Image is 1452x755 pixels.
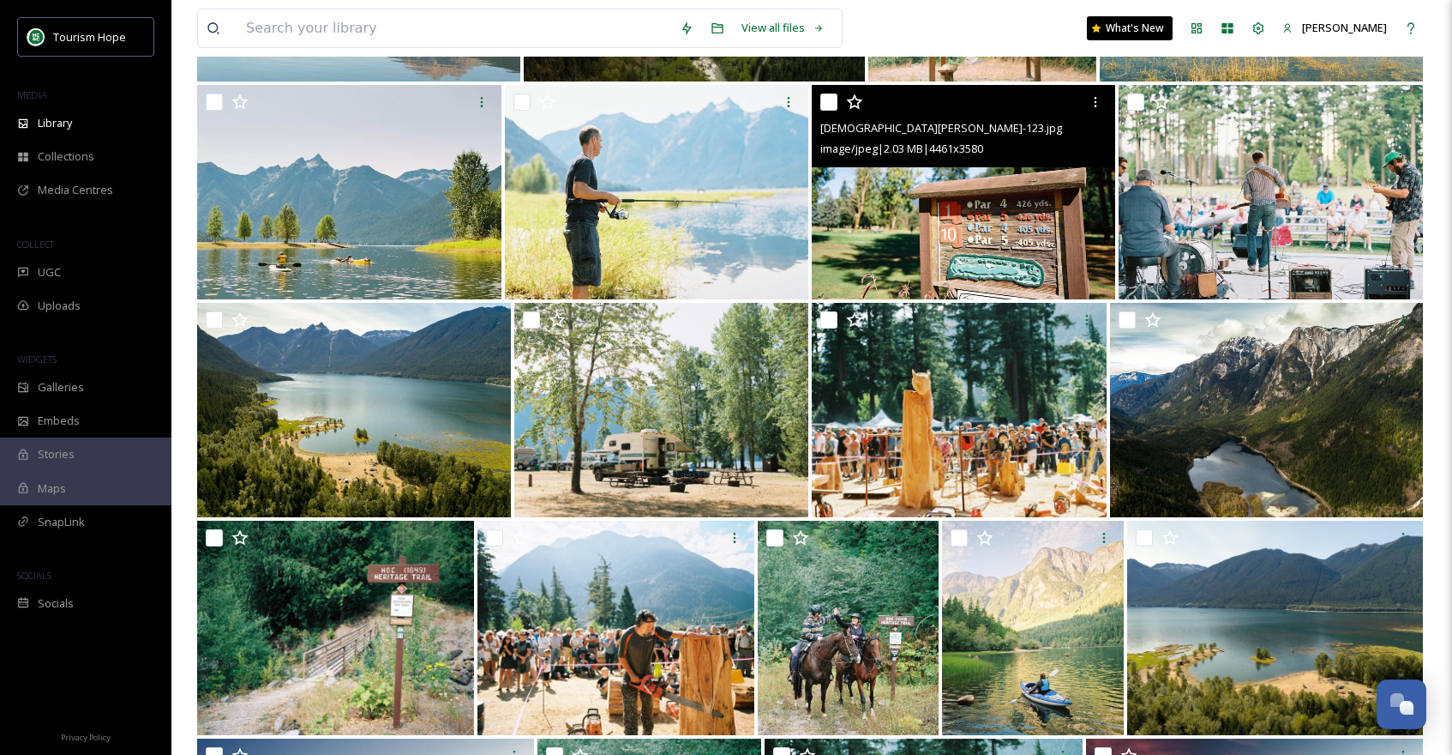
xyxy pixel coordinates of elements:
[38,182,113,198] span: Media Centres
[1087,16,1173,40] a: What's New
[38,148,94,165] span: Collections
[237,9,671,47] input: Search your library
[38,298,81,314] span: Uploads
[1110,303,1423,517] img: Christian Ward-02 - Silver Lake.jpg
[942,521,1124,735] img: Christian Ward-150.jpg
[1377,679,1426,729] button: Open Chat
[17,353,57,365] span: WIDGETS
[197,521,474,735] img: Christian Ward-49.jpg
[38,264,61,281] span: UGC
[17,569,51,582] span: SOCIALS
[61,732,111,743] span: Privacy Policy
[27,28,45,45] img: logo.png
[17,238,54,251] span: COLLECT
[53,29,126,45] span: Tourism Hope
[477,521,754,735] img: Christian Ward-77.jpg
[38,379,84,396] span: Galleries
[1119,85,1423,299] img: Christian Ward-38.jpg
[38,413,80,429] span: Embeds
[17,88,47,101] span: MEDIA
[38,446,75,462] span: Stories
[758,521,939,735] img: Christian Ward-144.jpg
[38,115,72,131] span: Library
[197,85,501,299] img: Christian Ward-080.jpg
[812,303,1107,517] img: Christian Ward-60.jpg
[38,595,74,612] span: Socials
[38,480,66,497] span: Maps
[505,85,809,299] img: Christian Ward-094.jpg
[197,303,511,517] img: Christian Ward-112 - Ross Lake.jpg
[1127,521,1423,735] img: Christian Ward-113 - Ross Lake.jpg
[820,120,1062,136] span: [DEMOGRAPHIC_DATA][PERSON_NAME]-123.jpg
[38,514,85,530] span: SnapLink
[514,303,809,517] img: Christian Ward-096.jpg
[1302,20,1387,35] span: [PERSON_NAME]
[61,726,111,746] a: Privacy Policy
[733,11,833,45] a: View all files
[1274,11,1395,45] a: [PERSON_NAME]
[820,141,983,156] span: image/jpeg | 2.03 MB | 4461 x 3580
[812,85,1115,299] img: Christian Ward-123.jpg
